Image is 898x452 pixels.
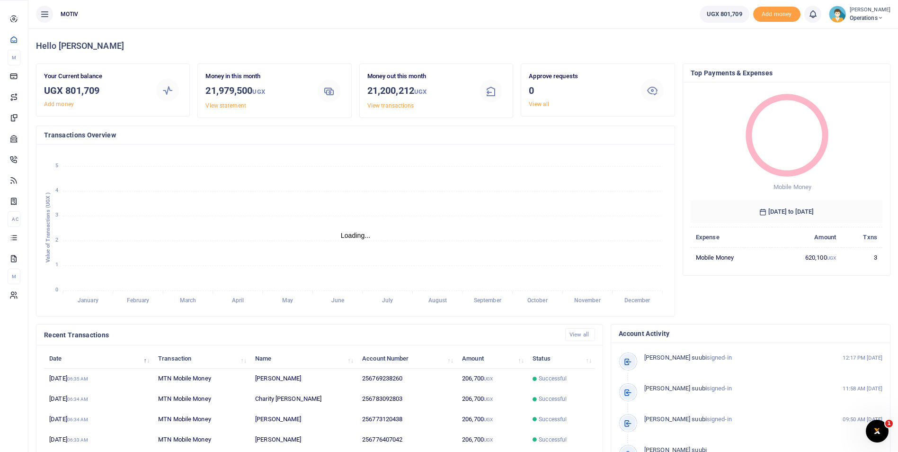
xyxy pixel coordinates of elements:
[205,72,307,81] p: Money in this month
[753,10,800,17] a: Add money
[644,384,823,394] p: signed-in
[644,415,823,425] p: signed-in
[55,212,58,218] tspan: 3
[205,102,246,109] a: View statement
[527,298,548,304] tspan: October
[850,14,890,22] span: Operations
[565,328,595,341] a: View all
[829,6,890,23] a: profile-user [PERSON_NAME] Operations
[529,83,631,98] h3: 0
[55,262,58,268] tspan: 1
[44,130,667,140] h4: Transactions Overview
[827,255,836,261] small: UGX
[539,374,567,383] span: Successful
[55,287,58,293] tspan: 0
[282,298,293,304] tspan: May
[44,330,558,340] h4: Recent Transactions
[539,395,567,403] span: Successful
[866,420,889,443] iframe: Intercom live chat
[484,437,493,443] small: UGX
[843,354,882,362] small: 12:17 PM [DATE]
[44,72,146,81] p: Your Current balance
[8,269,20,284] li: M
[574,298,601,304] tspan: November
[691,200,882,223] h6: [DATE] to [DATE]
[644,353,823,363] p: signed-in
[357,369,457,389] td: 256769238260
[527,348,595,369] th: Status: activate to sort column ascending
[57,10,82,18] span: MOTIV
[250,348,357,369] th: Name: activate to sort column ascending
[619,328,882,339] h4: Account Activity
[44,430,153,450] td: [DATE]
[153,409,250,430] td: MTN Mobile Money
[67,397,89,402] small: 06:34 AM
[205,83,307,99] h3: 21,979,500
[644,385,707,392] span: [PERSON_NAME] suubi
[44,348,153,369] th: Date: activate to sort column descending
[357,348,457,369] th: Account Number: activate to sort column ascending
[153,369,250,389] td: MTN Mobile Money
[457,369,527,389] td: 206,700
[529,101,549,108] a: View all
[644,354,707,361] span: [PERSON_NAME] suubi
[850,6,890,14] small: [PERSON_NAME]
[341,232,371,239] text: Loading...
[153,348,250,369] th: Transaction: activate to sort column ascending
[8,50,20,65] li: M
[841,247,882,267] td: 3
[624,298,650,304] tspan: December
[367,102,414,109] a: View transactions
[457,430,527,450] td: 206,700
[484,417,493,422] small: UGX
[367,72,469,81] p: Money out this month
[843,416,882,424] small: 09:50 AM [DATE]
[67,417,89,422] small: 06:34 AM
[774,183,811,190] span: Mobile Money
[232,298,244,304] tspan: April
[644,416,707,423] span: [PERSON_NAME] suubi
[250,409,357,430] td: [PERSON_NAME]
[67,376,89,381] small: 06:35 AM
[457,389,527,409] td: 206,700
[474,298,502,304] tspan: September
[772,247,841,267] td: 620,100
[885,420,893,427] span: 1
[753,7,800,22] li: Toup your wallet
[45,192,51,263] text: Value of Transactions (UGX )
[67,437,89,443] small: 06:33 AM
[55,237,58,243] tspan: 2
[331,298,345,304] tspan: June
[367,83,469,99] h3: 21,200,212
[414,88,427,95] small: UGX
[55,163,58,169] tspan: 5
[44,409,153,430] td: [DATE]
[357,409,457,430] td: 256773120438
[36,41,890,51] h4: Hello [PERSON_NAME]
[484,397,493,402] small: UGX
[691,247,772,267] td: Mobile Money
[529,72,631,81] p: Approve requests
[250,369,357,389] td: [PERSON_NAME]
[428,298,447,304] tspan: August
[8,211,20,227] li: Ac
[44,101,74,108] a: Add money
[250,389,357,409] td: Charity [PERSON_NAME]
[691,227,772,247] th: Expense
[78,298,98,304] tspan: January
[484,376,493,381] small: UGX
[457,409,527,430] td: 206,700
[127,298,150,304] tspan: February
[44,389,153,409] td: [DATE]
[707,9,742,19] span: UGX 801,709
[252,88,265,95] small: UGX
[44,83,146,98] h3: UGX 801,709
[250,430,357,450] td: [PERSON_NAME]
[382,298,393,304] tspan: July
[539,415,567,424] span: Successful
[153,389,250,409] td: MTN Mobile Money
[153,430,250,450] td: MTN Mobile Money
[841,227,882,247] th: Txns
[829,6,846,23] img: profile-user
[691,68,882,78] h4: Top Payments & Expenses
